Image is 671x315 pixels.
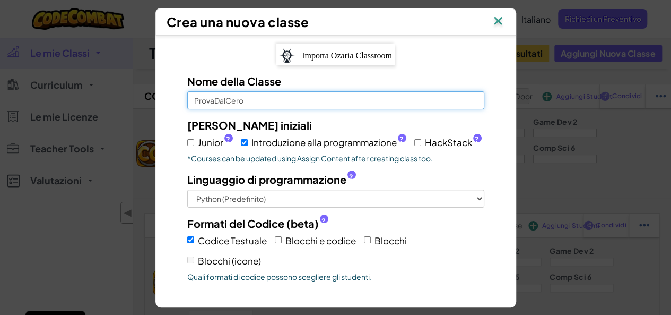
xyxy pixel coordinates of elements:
span: Formati del Codice (beta) [187,216,319,231]
span: Formato Codice Predefinito [187,296,329,310]
span: ? [321,217,326,225]
span: ? [475,135,479,143]
span: Blocchi (icone) [198,255,261,267]
img: IconClose.svg [491,14,505,30]
span: Introduzione alla programmazione [251,135,406,150]
input: Blocchi [364,236,371,243]
span: Crea una nuova classe [167,14,309,30]
span: Blocchi e codice [285,235,356,246]
input: Junior? [187,139,194,146]
input: Blocchi e codice [275,236,282,243]
span: Nome della Classe [187,74,281,88]
span: Linguaggio di programmazione [187,172,346,187]
input: Blocchi (icone) [187,257,194,263]
p: *Courses can be updated using Assign Content after creating class too. [187,153,484,164]
input: HackStack? [414,139,421,146]
span: ? [399,135,404,143]
span: Importa Ozaria Classroom [302,51,392,60]
span: Junior [198,135,233,150]
span: HackStack [425,135,482,150]
img: ozaria-logo.png [279,48,295,63]
input: Codice Testuale [187,236,194,243]
span: ? [349,173,353,181]
label: [PERSON_NAME] iniziali [187,117,312,133]
span: Codice Testuale [198,235,267,246]
span: ? [226,135,230,143]
input: Introduzione alla programmazione? [241,139,248,146]
span: Blocchi [374,235,407,246]
span: Quali formati di codice possono scegliere gli studenti. [187,271,484,282]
